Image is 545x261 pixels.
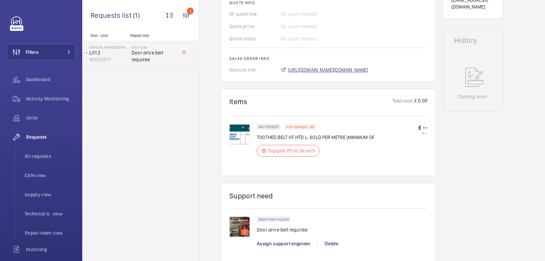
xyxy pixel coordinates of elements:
div: Delete [317,240,345,247]
h1: Items [229,97,247,106]
img: nkYM8mSjPrT14XwefC4ILai5g_3t7dGsHiqqp5KJu1m-SeVy.png [229,124,250,145]
p: Site - Unit [82,33,128,38]
span: Assign support engineer [257,241,311,246]
p: Coming soon [458,93,487,100]
span: Invoicing [26,246,75,253]
p: Repair title [130,33,175,38]
span: Dashboard [26,76,75,83]
p: [PERSON_NAME][GEOGRAPHIC_DATA] [89,45,129,49]
p: 2 [242,229,247,235]
img: 1755598631131-e9b54956-ebf6-4ea6-93b9-b2854bb526fb [229,216,250,237]
p: 83552577 [89,56,129,63]
p: £ -- [418,131,427,135]
p: Total cost: [392,97,414,106]
p: TOOTHED BELT VF HTD L: SOLD PER METRE (MINIMUM OF [257,134,375,141]
span: All requests [25,153,75,160]
span: Filters [26,49,39,55]
span: CSM view [25,172,75,179]
h1: History [454,37,492,44]
h2: R25-11095 [132,45,177,49]
p: Repair team support [258,218,289,221]
span: Repair team view [25,229,75,236]
p: Door drive belt required [257,226,307,233]
h1: Support need [229,191,273,200]
button: Filters [7,44,75,60]
h2: Sales order info [229,56,427,61]
h2: Quote info [229,0,427,5]
p: Lift 2 [89,49,129,56]
span: Requests list [90,11,133,20]
span: Door drive belt required [132,49,177,63]
p: £ 0.00 [414,97,427,106]
p: SKU 1008837 [258,126,279,128]
span: Supply view [25,191,75,198]
p: £ -- [418,124,427,131]
span: Requests [26,134,75,140]
p: Supplier PO to be sent [268,147,315,154]
span: Units [26,114,75,121]
span: Activity Monitoring [26,95,75,102]
span: [URL][DOMAIN_NAME][DOMAIN_NAME] [288,66,368,73]
span: Technical S. view [25,210,75,217]
p: Non catalogue [286,126,308,128]
a: [URL][DOMAIN_NAME][DOMAIN_NAME] [281,66,368,73]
